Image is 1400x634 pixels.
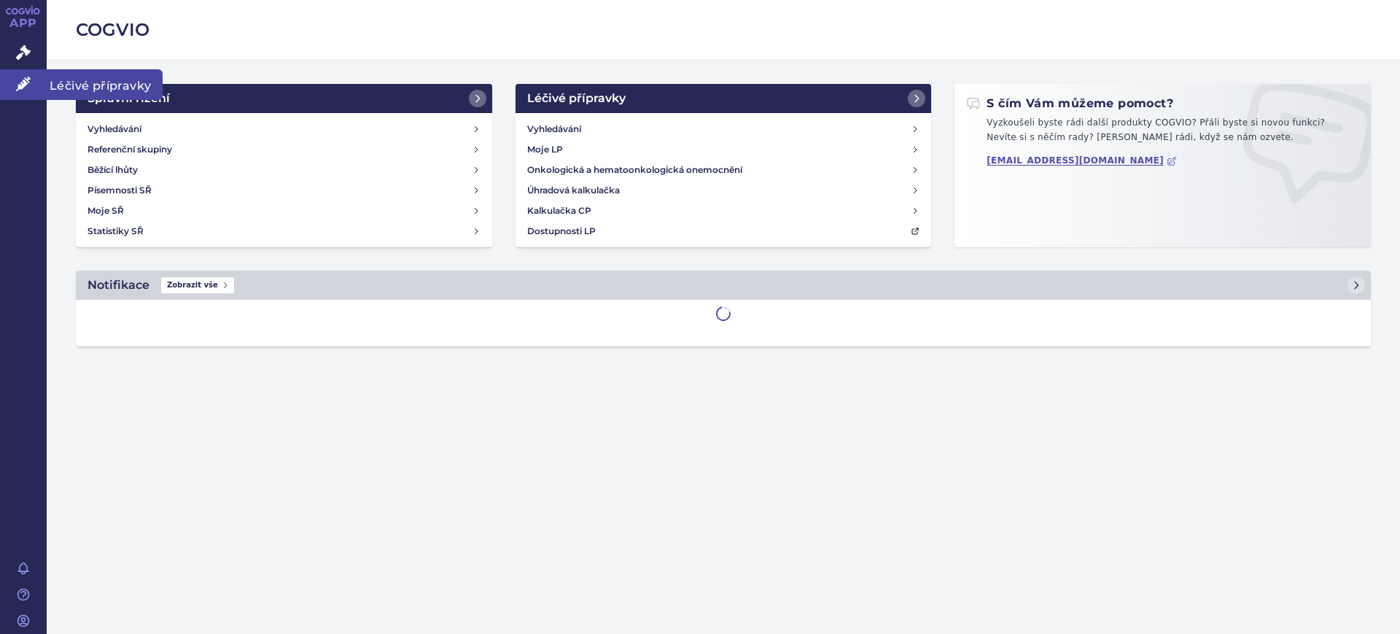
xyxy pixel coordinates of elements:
a: Úhradová kalkulačka [521,180,926,201]
h2: S čím Vám můžeme pomoct? [966,96,1173,112]
a: Moje SŘ [82,201,486,221]
h4: Kalkulačka CP [527,204,591,218]
a: Onkologická a hematoonkologická onemocnění [521,160,926,180]
a: Písemnosti SŘ [82,180,486,201]
span: Léčivé přípravky [47,69,163,100]
h4: Běžící lhůty [87,163,138,177]
h2: COGVIO [76,18,1371,42]
a: Léčivé přípravky [516,84,932,113]
h4: Písemnosti SŘ [87,183,152,198]
a: Správní řízení [76,84,492,113]
a: Referenční skupiny [82,139,486,160]
a: Vyhledávání [521,119,926,139]
a: [EMAIL_ADDRESS][DOMAIN_NAME] [987,155,1177,166]
p: Vyzkoušeli byste rádi další produkty COGVIO? Přáli byste si novou funkci? Nevíte si s něčím rady?... [966,116,1359,150]
span: Zobrazit vše [161,277,234,293]
a: NotifikaceZobrazit vše [76,271,1371,300]
h2: Notifikace [87,277,149,294]
h4: Onkologická a hematoonkologická onemocnění [527,163,742,177]
a: Kalkulačka CP [521,201,926,221]
h4: Statistiky SŘ [87,224,144,239]
a: Statistiky SŘ [82,221,486,241]
a: Vyhledávání [82,119,486,139]
h4: Dostupnosti LP [527,224,596,239]
h4: Úhradová kalkulačka [527,183,620,198]
h4: Moje LP [527,142,563,157]
a: Moje LP [521,139,926,160]
h4: Referenční skupiny [87,142,172,157]
h4: Vyhledávání [527,122,581,136]
a: Dostupnosti LP [521,221,926,241]
h4: Moje SŘ [87,204,124,218]
h2: Léčivé přípravky [527,90,626,107]
a: Běžící lhůty [82,160,486,180]
h4: Vyhledávání [87,122,141,136]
